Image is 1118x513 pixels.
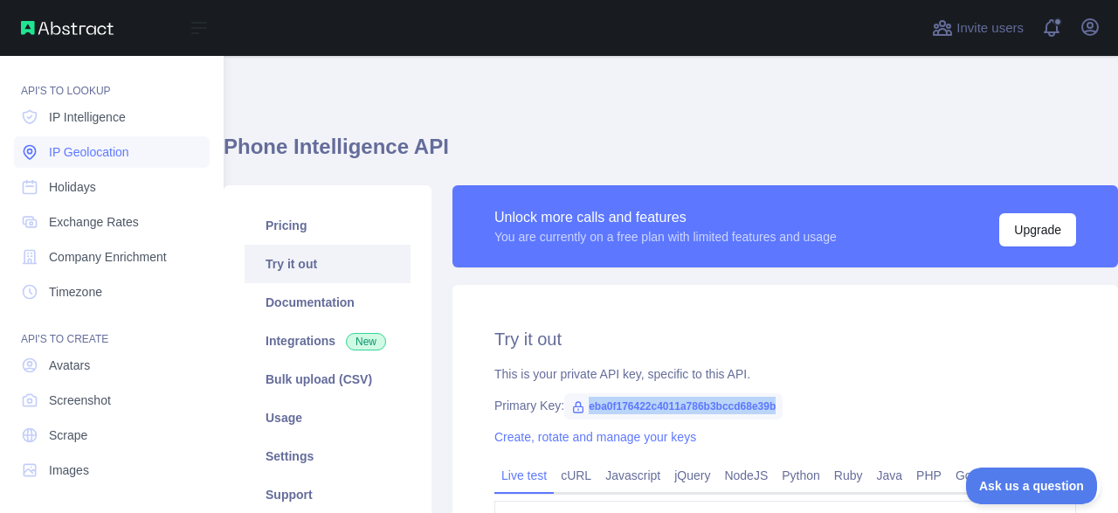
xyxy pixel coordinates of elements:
iframe: Toggle Customer Support [966,468,1101,504]
a: Java [870,461,910,489]
button: Invite users [928,14,1027,42]
a: Images [14,454,210,486]
a: Timezone [14,276,210,308]
a: Python [775,461,827,489]
span: New [346,333,386,350]
a: Scrape [14,419,210,451]
a: Postman [979,461,1041,489]
span: IP Geolocation [49,143,129,161]
a: Integrations New [245,322,411,360]
a: jQuery [667,461,717,489]
span: Exchange Rates [49,213,139,231]
a: Live test [494,461,554,489]
div: API'S TO CREATE [14,311,210,346]
h1: Phone Intelligence API [224,133,1118,175]
img: Abstract API [21,21,114,35]
div: Primary Key: [494,397,1076,414]
a: Create, rotate and manage your keys [494,430,696,444]
a: Pricing [245,206,411,245]
a: Try it out [245,245,411,283]
div: API'S TO LOOKUP [14,63,210,98]
span: Screenshot [49,392,111,409]
a: PHP [909,461,949,489]
span: IP Intelligence [49,108,126,126]
span: Company Enrichment [49,248,167,266]
a: Holidays [14,171,210,203]
a: Go [949,461,979,489]
span: Holidays [49,178,96,196]
a: Bulk upload (CSV) [245,360,411,399]
span: Avatars [49,357,90,374]
button: Upgrade [999,213,1076,246]
h2: Try it out [494,327,1076,351]
div: This is your private API key, specific to this API. [494,365,1076,383]
a: Screenshot [14,385,210,416]
a: IP Geolocation [14,136,210,168]
a: Exchange Rates [14,206,210,238]
a: NodeJS [717,461,775,489]
span: Timezone [49,283,102,301]
span: Invite users [956,18,1024,38]
a: cURL [554,461,598,489]
a: Avatars [14,350,210,381]
div: You are currently on a free plan with limited features and usage [494,228,837,246]
div: Unlock more calls and features [494,207,837,228]
span: eba0f176422c4011a786b3bccd68e39b [564,393,783,419]
span: Scrape [49,426,87,444]
span: Images [49,461,89,479]
a: Javascript [598,461,667,489]
a: Ruby [827,461,870,489]
a: IP Intelligence [14,101,210,133]
a: Documentation [245,283,411,322]
a: Settings [245,437,411,475]
a: Company Enrichment [14,241,210,273]
a: Usage [245,399,411,437]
